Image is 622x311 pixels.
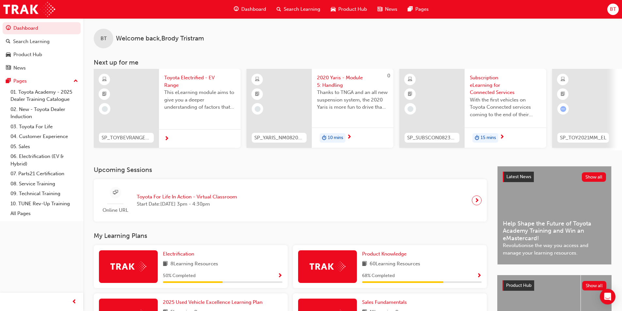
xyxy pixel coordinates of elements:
span: booktick-icon [561,90,565,99]
a: 2025 Used Vehicle Excellence Learning Plan [163,299,265,306]
span: book-icon [163,260,168,268]
span: learningRecordVerb_NONE-icon [102,106,108,112]
img: Trak [110,261,146,272]
span: Latest News [506,174,531,179]
span: pages-icon [408,5,413,13]
span: Toyota For Life In Action - Virtual Classroom [137,193,237,201]
span: sessionType_ONLINE_URL-icon [113,189,118,197]
span: guage-icon [6,25,11,31]
span: learningRecordVerb_NONE-icon [255,106,261,112]
a: SP_TOYBEVRANGE_ELToyota Electrified - EV RangeThis eLearning module aims to give you a deeper und... [94,69,241,148]
span: 68 % Completed [362,272,395,280]
img: Trak [3,2,55,17]
span: Pages [415,6,429,13]
span: SP_YARIS_NM0820_EL_05 [254,134,304,142]
a: 04. Customer Experience [8,132,81,142]
span: news-icon [6,65,11,71]
button: DashboardSearch LearningProduct HubNews [3,21,81,75]
span: Product Knowledge [362,251,407,257]
button: Show all [582,281,607,290]
span: Subscription eLearning for Connected Services [470,74,541,96]
span: learningResourceType_ELEARNING-icon [561,75,565,84]
span: next-icon [474,196,479,205]
button: Show Progress [477,272,482,280]
span: Product Hub [506,283,532,288]
a: 09. Technical Training [8,189,81,199]
span: Show Progress [477,273,482,279]
a: Search Learning [3,36,81,48]
span: next-icon [500,134,504,140]
span: Online URL [99,207,132,214]
span: duration-icon [475,134,479,142]
span: Start Date: [DATE] 3pm - 4:30pm [137,200,237,208]
span: With the first vehicles on Toyota Connected services coming to the end of their complimentary per... [470,96,541,118]
span: learningRecordVerb_ATTEMPT-icon [560,106,566,112]
span: news-icon [377,5,382,13]
a: 07. Parts21 Certification [8,169,81,179]
span: prev-icon [72,298,77,306]
a: search-iconSearch Learning [271,3,326,16]
span: car-icon [6,52,11,58]
a: Product HubShow all [502,280,606,291]
a: guage-iconDashboard [229,3,271,16]
span: SP_TOY2021MM_EL [560,134,606,142]
span: Product Hub [338,6,367,13]
span: search-icon [277,5,281,13]
h3: Upcoming Sessions [94,166,487,174]
a: Latest NewsShow all [503,172,606,182]
span: 60 Learning Resources [370,260,420,268]
div: Product Hub [13,51,42,58]
span: BT [610,6,616,13]
div: Pages [13,77,27,85]
span: 50 % Completed [163,272,196,280]
span: SP_SUBSCON0823_EL [407,134,457,142]
span: Thanks to TNGA and an all new suspension system, the 2020 Yaris is more fun to drive than ever be... [317,89,388,111]
span: book-icon [362,260,367,268]
a: Online URLToyota For Life In Action - Virtual ClassroomStart Date:[DATE] 3pm - 4:30pm [99,184,482,217]
button: Show all [582,172,606,182]
a: 05. Sales [8,142,81,152]
span: Electrification [163,251,194,257]
span: Dashboard [241,6,266,13]
a: Sales Fundamentals [362,299,409,306]
span: BT [101,35,107,42]
a: News [3,62,81,74]
span: Search Learning [284,6,320,13]
a: Product Knowledge [362,250,409,258]
button: Show Progress [278,272,282,280]
span: booktick-icon [255,90,260,99]
span: duration-icon [322,134,327,142]
span: Welcome back , Brody Tristram [116,35,204,42]
button: BT [607,4,619,15]
span: car-icon [331,5,336,13]
a: news-iconNews [372,3,403,16]
button: Pages [3,75,81,87]
a: 0SP_YARIS_NM0820_EL_052020 Yaris - Module 5: HandlingThanks to TNGA and an all new suspension sys... [247,69,393,148]
a: 10. TUNE Rev-Up Training [8,199,81,209]
span: up-icon [73,77,78,86]
a: 08. Service Training [8,179,81,189]
span: guage-icon [234,5,239,13]
span: 10 mins [328,134,343,142]
span: Revolutionise the way you access and manage your learning resources. [503,242,606,257]
span: 8 Learning Resources [170,260,218,268]
span: learningResourceType_ELEARNING-icon [255,75,260,84]
a: Dashboard [3,22,81,34]
span: This eLearning module aims to give you a deeper understanding of factors that influence driving r... [164,89,235,111]
a: Latest NewsShow allHelp Shape the Future of Toyota Academy Training and Win an eMastercard!Revolu... [497,166,612,265]
h3: Next up for me [83,59,622,66]
span: Show Progress [278,273,282,279]
span: News [385,6,397,13]
div: Search Learning [13,38,50,45]
a: All Pages [8,209,81,219]
a: Electrification [163,250,197,258]
span: SP_TOYBEVRANGE_EL [102,134,151,142]
a: 01. Toyota Academy - 2025 Dealer Training Catalogue [8,87,81,104]
span: 2025 Used Vehicle Excellence Learning Plan [163,299,263,305]
div: Open Intercom Messenger [600,289,615,304]
h3: My Learning Plans [94,232,487,240]
span: booktick-icon [408,90,412,99]
span: pages-icon [6,78,11,84]
span: Toyota Electrified - EV Range [164,74,235,89]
